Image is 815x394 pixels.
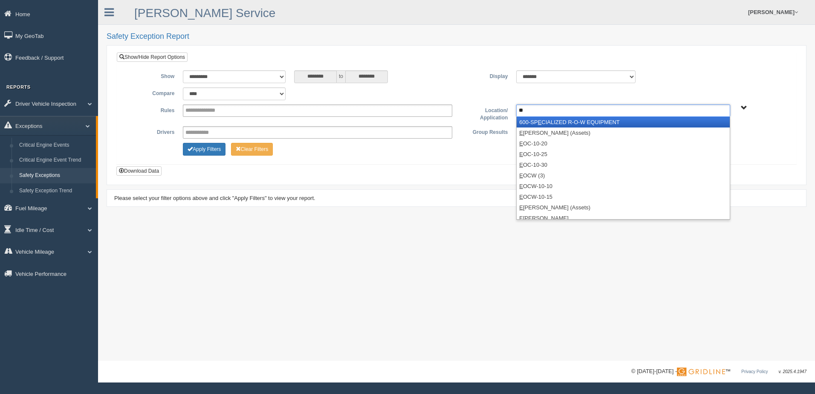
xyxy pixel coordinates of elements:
span: to [337,70,345,83]
em: E [538,119,542,125]
a: Safety Exceptions [15,168,96,183]
a: Show/Hide Report Options [117,52,188,62]
li: OC-10-25 [517,149,729,159]
label: Group Results [457,126,512,136]
button: Change Filter Options [183,143,225,156]
em: E [519,215,523,221]
em: E [519,130,523,136]
a: Critical Engine Event Trend [15,153,96,168]
label: Compare [123,87,179,98]
div: © [DATE]-[DATE] - ™ [631,367,806,376]
li: [PERSON_NAME] (Assets) [517,127,729,138]
em: E [519,172,523,179]
a: Privacy Policy [741,369,768,374]
em: E [519,204,523,211]
a: Critical Engine Events [15,138,96,153]
em: E [519,162,523,168]
label: Rules [123,104,179,115]
li: OC-10-20 [517,138,729,149]
img: Gridline [677,368,725,376]
button: Change Filter Options [231,143,273,156]
a: [PERSON_NAME] Service [134,6,275,20]
li: [PERSON_NAME] (Assets) [517,202,729,213]
li: 600-SP CIALIZED R-O-W EQUIPMENT [517,117,729,127]
em: E [519,194,523,200]
a: Safety Exception Trend [15,183,96,199]
li: OCW (3) [517,170,729,181]
li: OCW-10-10 [517,181,729,191]
label: Display [457,70,512,81]
label: Drivers [123,126,179,136]
label: Show [123,70,179,81]
em: E [519,151,523,157]
h2: Safety Exception Report [107,32,806,41]
li: [PERSON_NAME] [517,213,729,223]
li: OCW-10-15 [517,191,729,202]
button: Download Data [116,166,162,176]
em: E [519,140,523,147]
span: v. 2025.4.1947 [779,369,806,374]
li: OC-10-30 [517,159,729,170]
label: Location/ Application [457,104,512,122]
span: Please select your filter options above and click "Apply Filters" to view your report. [114,195,315,201]
em: E [519,183,523,189]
